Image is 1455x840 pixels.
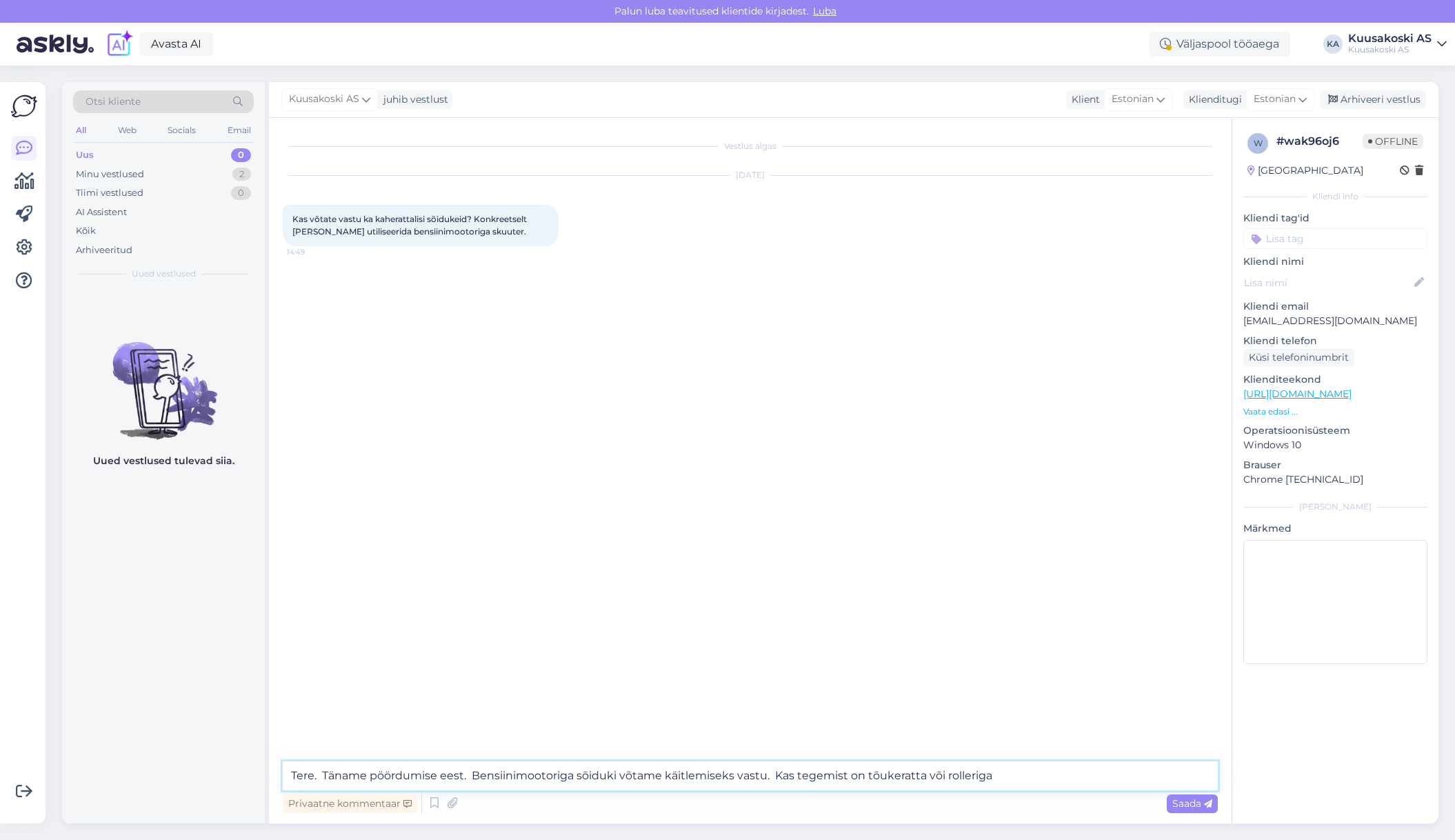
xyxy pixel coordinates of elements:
div: Kuusakoski AS [1348,33,1432,44]
div: Vestlus algas [283,140,1218,152]
div: KA [1323,34,1343,54]
input: Lisa tag [1243,228,1427,249]
span: Offline [1363,134,1423,149]
p: Uued vestlused tulevad siia. [93,454,234,468]
span: 14:49 [287,247,339,257]
p: Kliendi telefon [1243,334,1427,348]
div: Privaatne kommentaar [283,794,417,813]
span: Uued vestlused [132,268,196,280]
div: Kliendi info [1243,190,1427,203]
span: Luba [809,5,841,17]
div: Socials [165,121,199,139]
div: Tiimi vestlused [76,186,143,200]
p: Brauser [1243,458,1427,472]
div: Klient [1066,92,1100,107]
p: Chrome [TECHNICAL_ID] [1243,472,1427,487]
p: [EMAIL_ADDRESS][DOMAIN_NAME] [1243,314,1427,328]
div: # wak96oj6 [1276,133,1363,150]
span: Kuusakoski AS [289,92,359,107]
a: [URL][DOMAIN_NAME] [1243,388,1352,400]
div: 2 [232,168,251,181]
div: [GEOGRAPHIC_DATA] [1247,163,1363,178]
div: [PERSON_NAME] [1243,501,1427,513]
p: Windows 10 [1243,438,1427,452]
img: Askly Logo [11,93,37,119]
div: [DATE] [283,169,1218,181]
div: 0 [231,186,251,200]
div: Email [225,121,254,139]
span: w [1254,138,1263,148]
span: Kas võtate vastu ka kaherattalisi sõidukeid? Konkreetselt [PERSON_NAME] utiliseerida bensiinimoot... [292,214,529,237]
img: No chats [62,317,265,441]
div: Arhiveeritud [76,243,132,257]
div: juhib vestlust [378,92,448,107]
span: Otsi kliente [86,94,141,109]
p: Kliendi tag'id [1243,211,1427,226]
div: Web [115,121,139,139]
div: 0 [231,148,251,162]
div: Uus [76,148,94,162]
div: Minu vestlused [76,168,144,181]
p: Märkmed [1243,521,1427,536]
div: Väljaspool tööaega [1149,32,1290,57]
a: Kuusakoski ASKuusakoski AS [1348,33,1447,55]
div: Arhiveeri vestlus [1320,90,1426,109]
span: Estonian [1254,92,1296,107]
input: Lisa nimi [1244,275,1412,290]
p: Operatsioonisüsteem [1243,423,1427,438]
p: Kliendi nimi [1243,254,1427,269]
div: Klienditugi [1183,92,1242,107]
span: Saada [1172,797,1212,810]
a: Avasta AI [139,32,213,56]
div: AI Assistent [76,206,127,219]
div: Kuusakoski AS [1348,44,1432,55]
p: Klienditeekond [1243,372,1427,387]
div: Küsi telefoninumbrit [1243,348,1354,367]
span: Estonian [1112,92,1154,107]
div: All [73,121,89,139]
p: Kliendi email [1243,299,1427,314]
p: Vaata edasi ... [1243,406,1427,418]
textarea: Tere. Täname pöördumise eest. Bensiinimootoriga sõiduki võtame käitlemiseks vastu. Kas tegemist o... [283,761,1218,790]
div: Kõik [76,224,96,238]
img: explore-ai [105,30,134,59]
